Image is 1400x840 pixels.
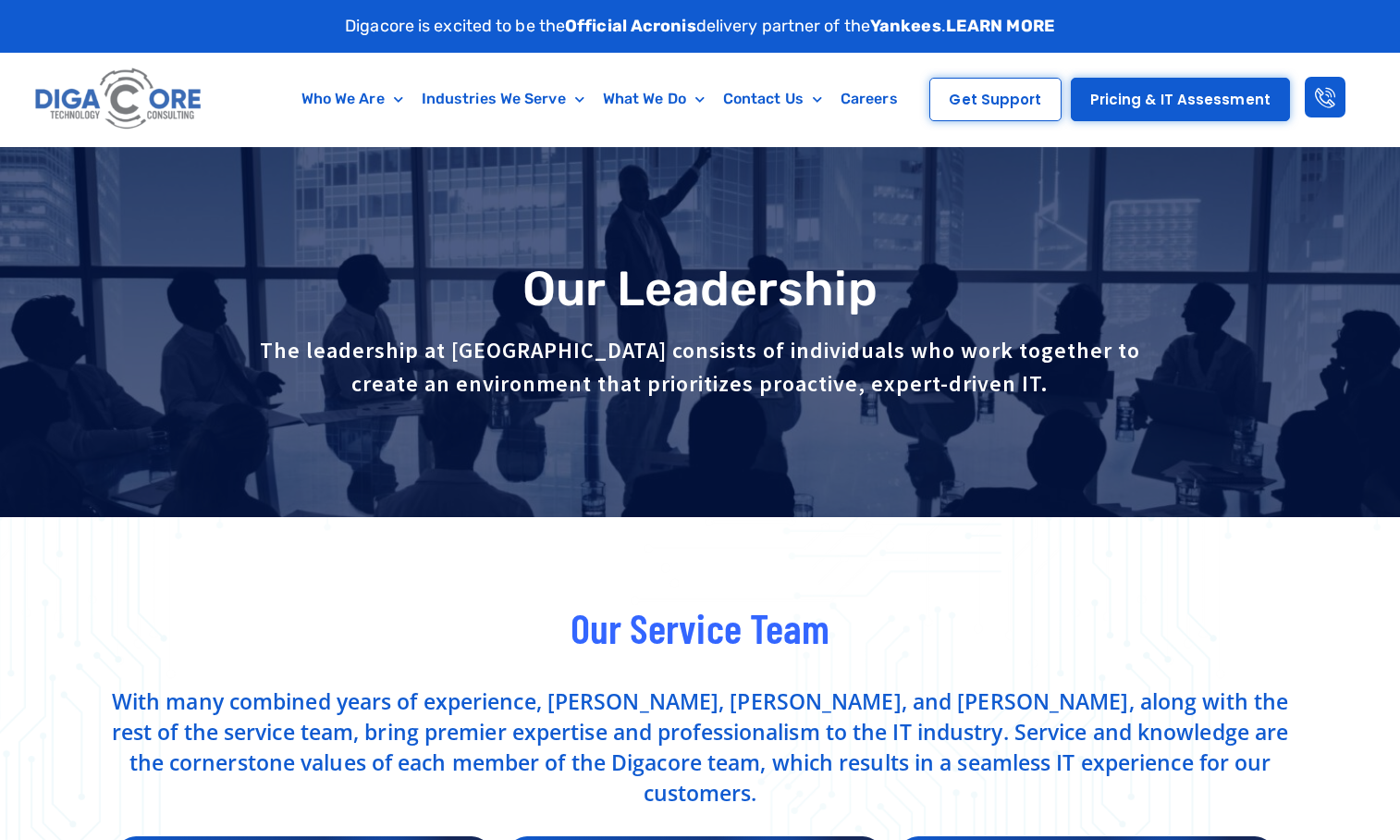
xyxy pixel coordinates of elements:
p: The leadership at [GEOGRAPHIC_DATA] consists of individuals who work together to create an enviro... [256,334,1144,401]
span: Get Support [949,93,1041,106]
span: Pricing & IT Assessment [1090,93,1271,106]
a: Get Support [929,78,1061,121]
img: Digacore logo 1 [31,62,207,137]
h1: Our Leadership [108,263,1292,315]
span: Our Service Team [571,602,830,652]
p: With many combined years of experience, [PERSON_NAME], [PERSON_NAME], and [PERSON_NAME], along wi... [108,686,1292,809]
a: What We Do [594,78,714,120]
a: Industries We Serve [412,78,594,120]
strong: Yankees [870,16,941,36]
a: Pricing & IT Assessment [1071,78,1290,121]
strong: Official Acronis [565,16,696,36]
a: Careers [831,78,907,120]
p: Digacore is excited to be the delivery partner of the . [345,14,1055,39]
nav: Menu [281,78,918,120]
a: Contact Us [714,78,831,120]
a: Who We Are [292,78,412,120]
a: LEARN MORE [946,16,1055,36]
